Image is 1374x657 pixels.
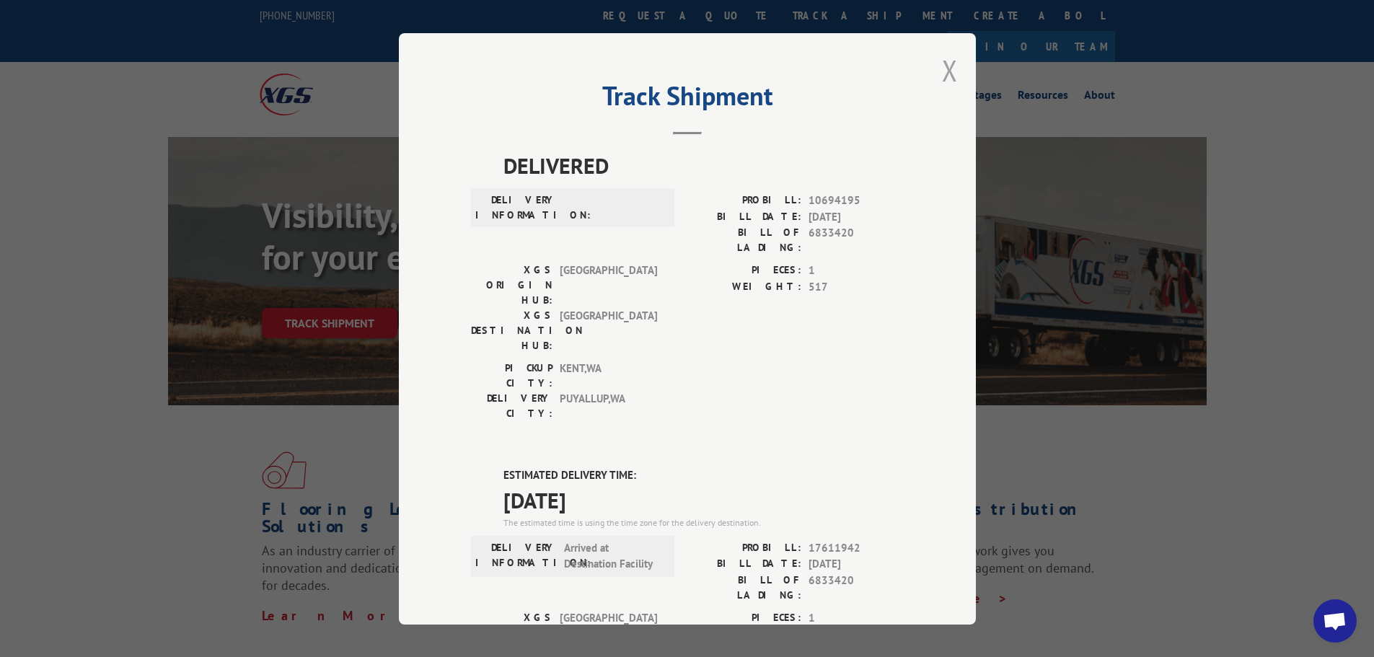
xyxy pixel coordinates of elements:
label: PIECES: [687,263,801,279]
span: DELIVERED [503,149,904,182]
label: DELIVERY CITY: [471,391,552,421]
label: XGS ORIGIN HUB: [471,263,552,308]
span: 10694195 [809,193,904,209]
span: 1 [809,263,904,279]
label: XGS DESTINATION HUB: [471,308,552,353]
div: The estimated time is using the time zone for the delivery destination. [503,516,904,529]
label: BILL DATE: [687,556,801,573]
h2: Track Shipment [471,86,904,113]
span: [GEOGRAPHIC_DATA] [560,609,657,655]
span: 6833420 [809,225,904,255]
span: 517 [809,278,904,295]
span: 17611942 [809,539,904,556]
label: PROBILL: [687,539,801,556]
label: DELIVERY INFORMATION: [475,539,557,572]
span: [GEOGRAPHIC_DATA] [560,263,657,308]
label: PIECES: [687,609,801,626]
label: PROBILL: [687,193,801,209]
span: [DATE] [809,556,904,573]
label: BILL OF LADING: [687,572,801,602]
label: BILL DATE: [687,208,801,225]
span: [DATE] [503,483,904,516]
div: Open chat [1313,599,1357,643]
span: [GEOGRAPHIC_DATA] [560,308,657,353]
label: ESTIMATED DELIVERY TIME: [503,467,904,484]
label: DELIVERY INFORMATION: [475,193,557,223]
button: Close modal [942,51,958,89]
span: 1 [809,609,904,626]
span: [DATE] [809,208,904,225]
span: Arrived at Destination Facility [564,539,661,572]
span: 6833420 [809,572,904,602]
label: WEIGHT: [687,278,801,295]
label: PICKUP CITY: [471,361,552,391]
span: KENT , WA [560,361,657,391]
label: XGS ORIGIN HUB: [471,609,552,655]
label: BILL OF LADING: [687,225,801,255]
span: PUYALLUP , WA [560,391,657,421]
